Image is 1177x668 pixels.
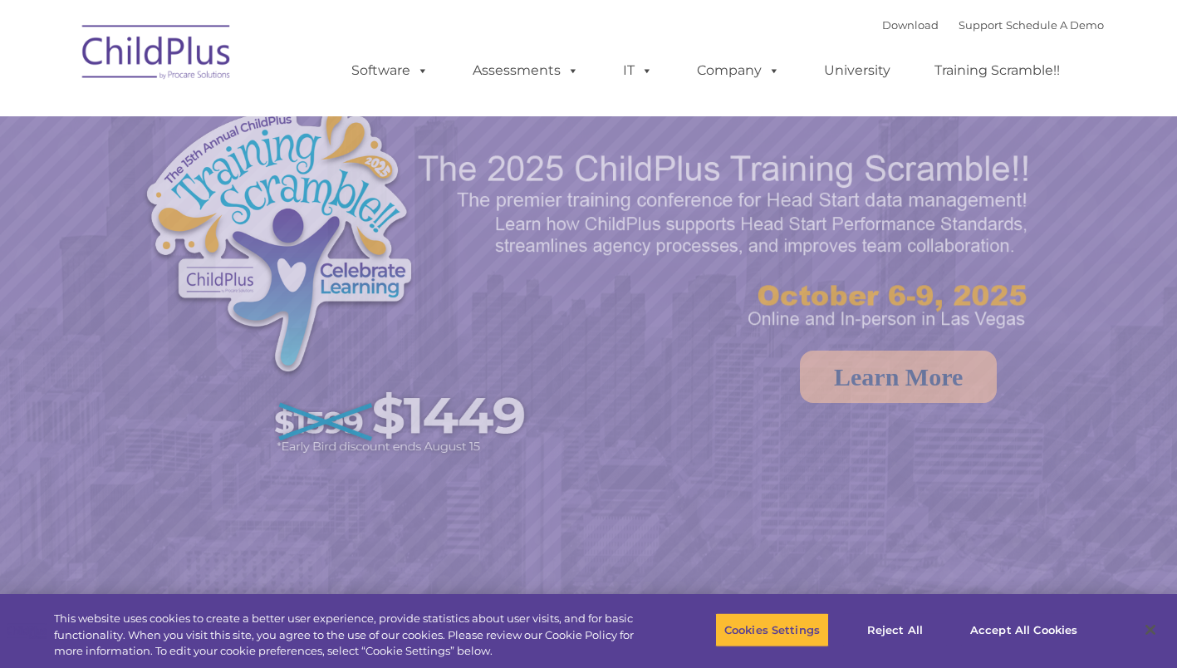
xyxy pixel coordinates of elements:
a: IT [606,54,669,87]
a: Download [882,18,939,32]
a: Assessments [456,54,596,87]
a: Schedule A Demo [1006,18,1104,32]
a: Learn More [800,351,997,403]
a: Company [680,54,797,87]
a: University [807,54,907,87]
button: Cookies Settings [715,612,829,647]
button: Reject All [843,612,947,647]
img: ChildPlus by Procare Solutions [74,13,240,96]
a: Training Scramble!! [918,54,1076,87]
a: Support [959,18,1003,32]
button: Accept All Cookies [961,612,1086,647]
button: Close [1132,612,1169,648]
a: Software [335,54,445,87]
div: This website uses cookies to create a better user experience, provide statistics about user visit... [54,611,647,660]
font: | [882,18,1104,32]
